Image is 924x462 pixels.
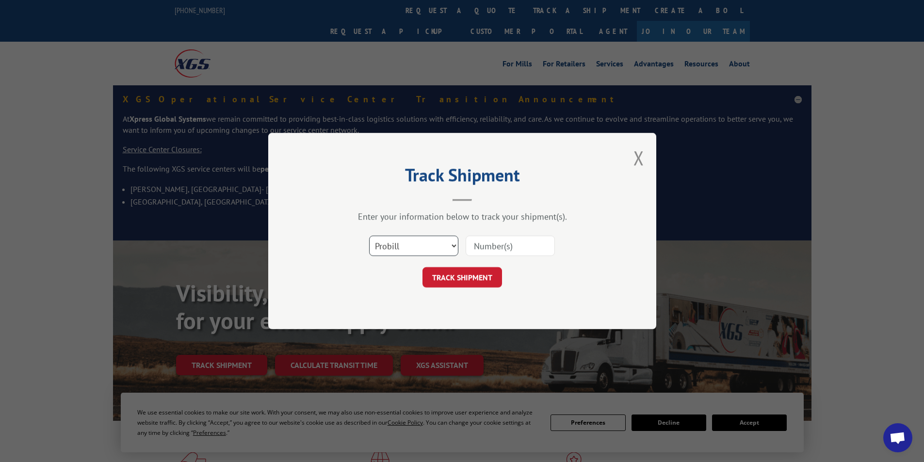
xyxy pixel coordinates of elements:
[422,267,502,287] button: TRACK SHIPMENT
[883,423,912,452] a: Open chat
[633,145,644,171] button: Close modal
[317,168,608,187] h2: Track Shipment
[317,211,608,222] div: Enter your information below to track your shipment(s).
[466,236,555,256] input: Number(s)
